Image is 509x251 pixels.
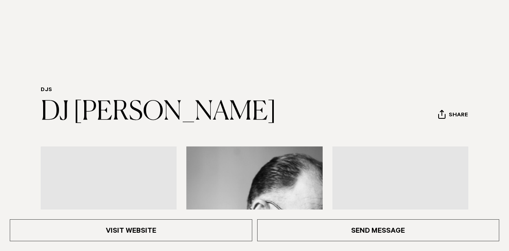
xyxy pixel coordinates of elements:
[10,219,252,241] a: Visit Website
[449,112,468,120] span: Share
[41,99,276,125] a: DJ [PERSON_NAME]
[438,109,468,122] button: Share
[257,219,500,241] a: Send Message
[41,87,52,94] a: DJs
[41,146,177,234] a: Auckland Wedding DJ - Peter Urlich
